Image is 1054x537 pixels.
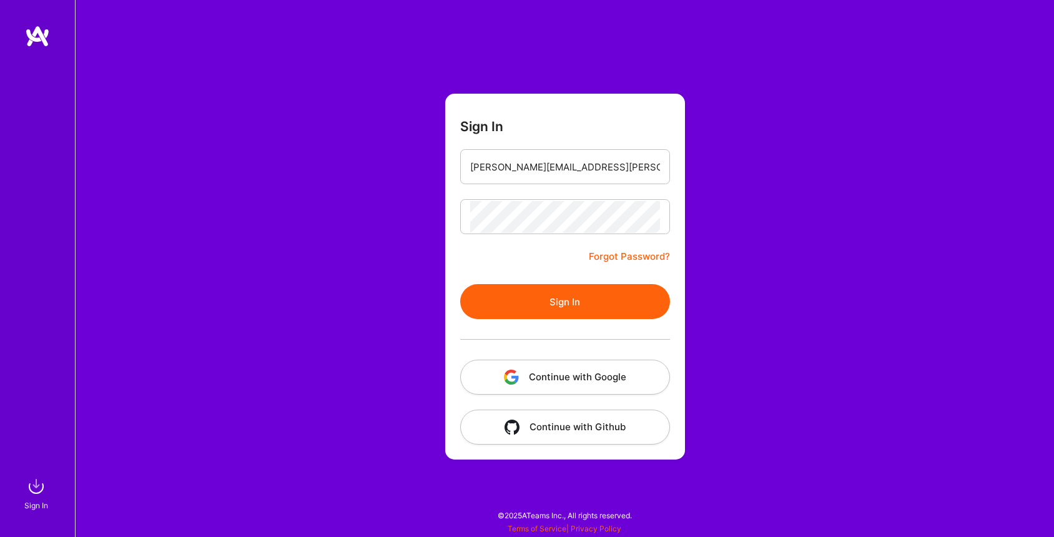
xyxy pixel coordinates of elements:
a: sign inSign In [26,474,49,512]
button: Continue with Google [460,360,670,395]
img: icon [504,370,519,385]
div: © 2025 ATeams Inc., All rights reserved. [75,500,1054,531]
a: Privacy Policy [571,524,621,533]
input: Email... [470,151,660,183]
a: Forgot Password? [589,249,670,264]
img: sign in [24,474,49,499]
span: | [508,524,621,533]
h3: Sign In [460,119,503,134]
button: Sign In [460,284,670,319]
img: icon [505,420,520,435]
a: Terms of Service [508,524,566,533]
div: Sign In [24,499,48,512]
img: logo [25,25,50,47]
button: Continue with Github [460,410,670,445]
